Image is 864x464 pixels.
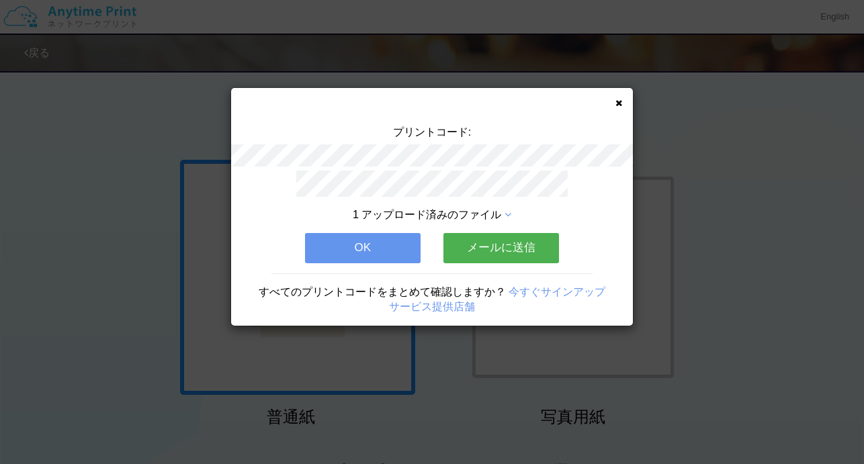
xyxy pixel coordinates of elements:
[305,233,421,263] button: OK
[353,209,501,220] span: 1 アップロード済みのファイル
[443,233,559,263] button: メールに送信
[393,126,471,138] span: プリントコード:
[509,286,605,297] a: 今すぐサインアップ
[389,301,475,312] a: サービス提供店舗
[259,286,506,297] span: すべてのプリントコードをまとめて確認しますか？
